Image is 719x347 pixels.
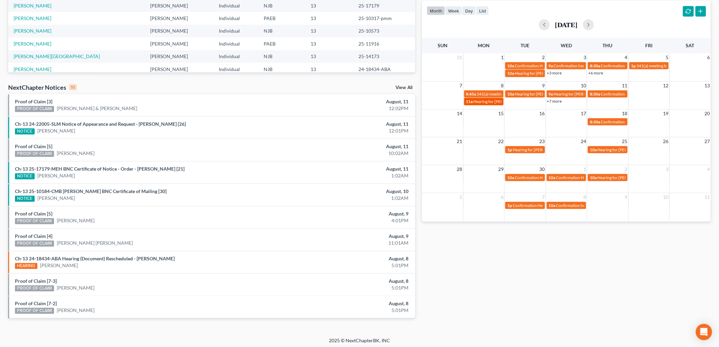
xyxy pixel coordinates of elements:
[561,42,572,48] span: Wed
[542,193,546,201] span: 7
[57,105,138,112] a: [PERSON_NAME] & [PERSON_NAME]
[466,91,476,97] span: 8:45a
[40,262,78,269] a: [PERSON_NAME]
[145,50,213,63] td: [PERSON_NAME]
[305,50,353,63] td: 13
[353,12,415,24] td: 25-10317-pmm
[645,42,652,48] span: Fri
[583,193,587,201] span: 8
[14,15,51,21] a: [PERSON_NAME]
[57,284,94,291] a: [PERSON_NAME]
[507,175,514,180] span: 10a
[556,175,634,180] span: Confirmation Hearing for [PERSON_NAME]
[258,25,305,37] td: NJB
[282,210,408,217] div: August, 9
[438,42,448,48] span: Sun
[14,3,51,8] a: [PERSON_NAME]
[583,165,587,173] span: 1
[258,50,305,63] td: NJB
[515,63,625,68] span: Confirmation Hearing for [PERSON_NAME] [PERSON_NAME]
[590,63,600,68] span: 8:30a
[282,166,408,172] div: August, 11
[580,109,587,118] span: 17
[57,240,133,246] a: [PERSON_NAME] [PERSON_NAME]
[663,82,669,90] span: 12
[353,37,415,50] td: 25-11916
[542,53,546,62] span: 2
[707,53,711,62] span: 6
[507,63,514,68] span: 10a
[704,82,711,90] span: 13
[282,188,408,195] div: August, 10
[15,211,52,216] a: Proof of Claim [5]
[601,119,711,124] span: Confirmation hearing for [PERSON_NAME] [PERSON_NAME]
[542,82,546,90] span: 9
[14,28,51,34] a: [PERSON_NAME]
[445,6,462,15] button: week
[456,53,463,62] span: 31
[601,91,678,97] span: Confirmation hearing for [PERSON_NAME]
[15,166,185,172] a: Ch-13 25-17179-MEH BNC Certificate of Notice - Order - [PERSON_NAME] [21]
[466,99,473,104] span: 11a
[580,82,587,90] span: 10
[305,12,353,24] td: 13
[282,284,408,291] div: 5:01PM
[590,91,600,97] span: 8:30a
[37,127,75,134] a: [PERSON_NAME]
[57,150,94,157] a: [PERSON_NAME]
[15,278,57,284] a: Proof of Claim [7-3]
[539,137,546,145] span: 23
[704,109,711,118] span: 20
[497,165,504,173] span: 29
[601,63,678,68] span: Confirmation hearing for [PERSON_NAME]
[282,121,408,127] div: August, 11
[282,105,408,112] div: 12:02PM
[37,195,75,202] a: [PERSON_NAME]
[621,109,628,118] span: 18
[477,91,543,97] span: 341(a) meeting for [PERSON_NAME]
[353,50,415,63] td: 25-14173
[15,121,186,127] a: Ch-13 24-22005-SLM Notice of Appearance and Request - [PERSON_NAME] [26]
[213,12,258,24] td: Individual
[282,240,408,246] div: 11:01AM
[15,308,54,314] div: PROOF OF CLAIM
[15,188,166,194] a: Ch-13 25-10184-CMB [PERSON_NAME] BNC Certificate of Mailing [30]
[507,71,514,76] span: 10a
[213,50,258,63] td: Individual
[686,42,695,48] span: Sat
[15,300,57,306] a: Proof of Claim [7-2]
[305,63,353,75] td: 13
[603,42,613,48] span: Thu
[663,193,669,201] span: 10
[282,307,408,314] div: 5:01PM
[621,82,628,90] span: 11
[282,262,408,269] div: 5:01PM
[507,91,514,97] span: 10a
[15,233,52,239] a: Proof of Claim [4]
[213,25,258,37] td: Individual
[145,37,213,50] td: [PERSON_NAME]
[14,53,100,59] a: [PERSON_NAME][GEOGRAPHIC_DATA]
[513,203,591,208] span: Confirmation Hearing for [PERSON_NAME]
[637,63,702,68] span: 341(a) meeting for [PERSON_NAME]
[282,300,408,307] div: August, 8
[624,193,628,201] span: 9
[213,63,258,75] td: Individual
[555,21,578,28] h2: [DATE]
[554,63,631,68] span: Confirmation hearing for [PERSON_NAME]
[353,63,415,75] td: 24-18434-ABA
[476,6,489,15] button: list
[474,99,527,104] span: Hearing for [PERSON_NAME]
[213,37,258,50] td: Individual
[500,193,504,201] span: 6
[282,278,408,284] div: August, 8
[549,63,553,68] span: 9a
[282,127,408,134] div: 12:01PM
[258,63,305,75] td: NJB
[665,165,669,173] span: 3
[57,307,94,314] a: [PERSON_NAME]
[15,99,52,104] a: Proof of Claim [3]
[624,165,628,173] span: 2
[497,109,504,118] span: 15
[15,241,54,247] div: PROOF OF CLAIM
